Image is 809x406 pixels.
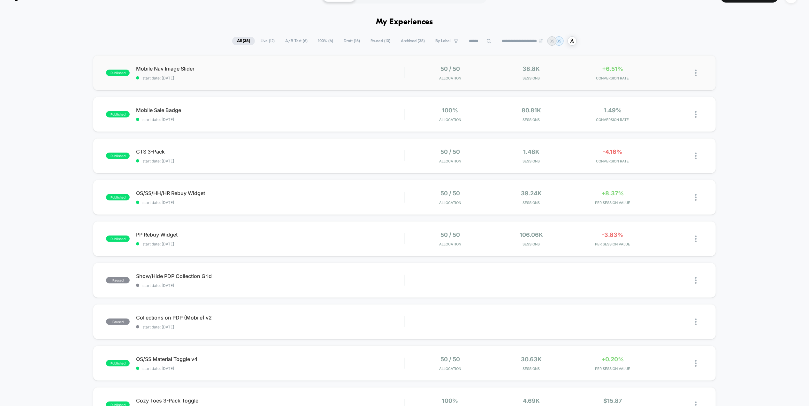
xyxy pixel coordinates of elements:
span: Live ( 12 ) [256,37,279,45]
span: 4.69k [523,397,540,404]
span: Allocation [439,159,461,163]
img: close [695,236,697,242]
p: BS [550,39,555,43]
span: +0.20% [601,356,624,363]
img: close [695,360,697,367]
img: close [695,194,697,201]
span: 39.24k [521,190,542,197]
p: BS [557,39,562,43]
span: 50 / 50 [440,231,460,238]
span: CONVERSION RATE [574,76,652,80]
img: close [695,319,697,325]
span: start date: [DATE] [136,200,404,205]
span: Allocation [439,117,461,122]
span: paused [106,319,130,325]
span: 100% ( 6 ) [313,37,338,45]
span: CONVERSION RATE [574,159,652,163]
span: Sessions [492,366,570,371]
span: Show/Hide PDP Collection Grid [136,273,404,279]
span: start date: [DATE] [136,325,404,329]
span: published [106,153,130,159]
span: 30.63k [521,356,542,363]
span: Archived ( 38 ) [396,37,430,45]
span: PER SESSION VALUE [574,366,652,371]
span: PER SESSION VALUE [574,242,652,246]
span: Sessions [492,159,570,163]
span: 100% [442,107,458,114]
span: Allocation [439,200,461,205]
span: Sessions [492,200,570,205]
span: 100% [442,397,458,404]
span: paused [106,277,130,283]
span: published [106,236,130,242]
span: $15.87 [603,397,622,404]
span: Sessions [492,242,570,246]
span: Allocation [439,242,461,246]
span: start date: [DATE] [136,117,404,122]
span: 50 / 50 [440,356,460,363]
span: Mobile Sale Badge [136,107,404,113]
span: 1.48k [523,148,539,155]
span: A/B Test ( 6 ) [280,37,312,45]
span: 1.49% [604,107,622,114]
span: OS/SS Material Toggle v4 [136,356,404,362]
span: start date: [DATE] [136,242,404,246]
span: Sessions [492,76,570,80]
img: close [695,277,697,284]
span: 80.81k [522,107,541,114]
span: start date: [DATE] [136,283,404,288]
span: +6.51% [602,65,623,72]
span: Collections on PDP (Mobile) v2 [136,314,404,321]
img: close [695,153,697,159]
span: published [106,70,130,76]
span: -4.16% [603,148,622,155]
img: close [695,111,697,118]
span: published [106,360,130,366]
span: published [106,111,130,117]
span: CONVERSION RATE [574,117,652,122]
span: +8.37% [601,190,624,197]
span: start date: [DATE] [136,76,404,80]
span: CTS 3-Pack [136,148,404,155]
span: start date: [DATE] [136,159,404,163]
span: Mobile Nav Image Slider [136,65,404,72]
span: 50 / 50 [440,65,460,72]
span: 50 / 50 [440,190,460,197]
img: close [695,70,697,76]
span: 106.06k [520,231,543,238]
span: By Label [435,39,451,43]
span: 50 / 50 [440,148,460,155]
span: Allocation [439,366,461,371]
span: PER SESSION VALUE [574,200,652,205]
span: 38.8k [523,65,540,72]
span: PP Rebuy Widget [136,231,404,238]
span: -3.83% [602,231,623,238]
span: Cozy Toes 3-Pack Toggle [136,397,404,404]
span: OS/SS/HH/HR Rebuy Widget [136,190,404,196]
img: end [539,39,543,43]
span: Sessions [492,117,570,122]
span: start date: [DATE] [136,366,404,371]
span: All ( 38 ) [232,37,255,45]
span: published [106,194,130,200]
span: Draft ( 16 ) [339,37,365,45]
span: Paused ( 10 ) [366,37,395,45]
h1: My Experiences [376,18,433,27]
span: Allocation [439,76,461,80]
